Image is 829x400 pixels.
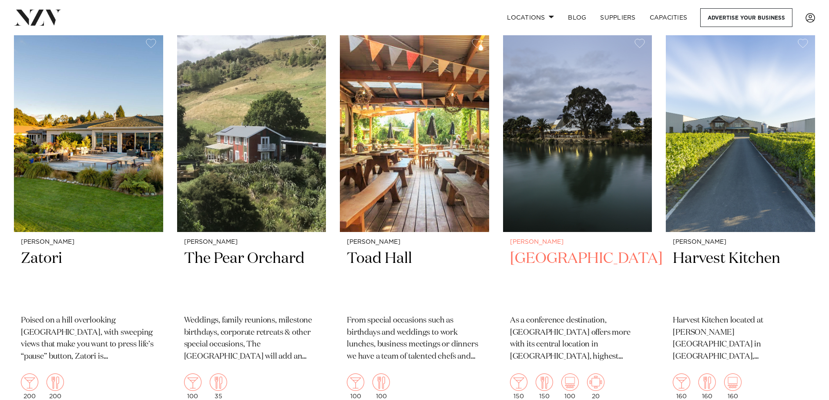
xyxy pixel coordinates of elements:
[500,8,561,27] a: Locations
[510,373,527,391] img: cocktail.png
[673,239,808,245] small: [PERSON_NAME]
[184,373,201,391] img: cocktail.png
[510,373,527,400] div: 150
[510,315,645,363] p: As a conference destination, [GEOGRAPHIC_DATA] offers more with its central location in [GEOGRAPH...
[561,8,593,27] a: BLOG
[21,373,38,400] div: 200
[184,239,319,245] small: [PERSON_NAME]
[561,373,579,391] img: theatre.png
[587,373,604,391] img: meeting.png
[510,249,645,308] h2: [GEOGRAPHIC_DATA]
[373,373,390,400] div: 100
[536,373,553,391] img: dining.png
[347,315,482,363] p: From special occasions such as birthdays and weddings to work lunches, business meetings or dinne...
[724,373,742,391] img: theatre.png
[698,373,716,400] div: 160
[700,8,792,27] a: Advertise your business
[47,373,64,391] img: dining.png
[593,8,642,27] a: SUPPLIERS
[587,373,604,400] div: 20
[510,239,645,245] small: [PERSON_NAME]
[347,373,364,400] div: 100
[14,10,61,25] img: nzv-logo.png
[698,373,716,391] img: dining.png
[210,373,227,400] div: 35
[347,249,482,308] h2: Toad Hall
[373,373,390,391] img: dining.png
[184,315,319,363] p: Weddings, family reunions, milestone birthdays, corporate retreats & other special occasions, The...
[347,373,364,391] img: cocktail.png
[184,249,319,308] h2: The Pear Orchard
[47,373,64,400] div: 200
[673,249,808,308] h2: Harvest Kitchen
[21,373,38,391] img: cocktail.png
[210,373,227,391] img: dining.png
[184,373,201,400] div: 100
[673,315,808,363] p: Harvest Kitchen located at [PERSON_NAME][GEOGRAPHIC_DATA] in [GEOGRAPHIC_DATA], [GEOGRAPHIC_DATA]...
[673,373,690,391] img: cocktail.png
[673,373,690,400] div: 160
[21,315,156,363] p: Poised on a hill overlooking [GEOGRAPHIC_DATA], with sweeping views that make you want to press l...
[561,373,579,400] div: 100
[536,373,553,400] div: 150
[643,8,695,27] a: Capacities
[347,239,482,245] small: [PERSON_NAME]
[21,239,156,245] small: [PERSON_NAME]
[724,373,742,400] div: 160
[21,249,156,308] h2: Zatori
